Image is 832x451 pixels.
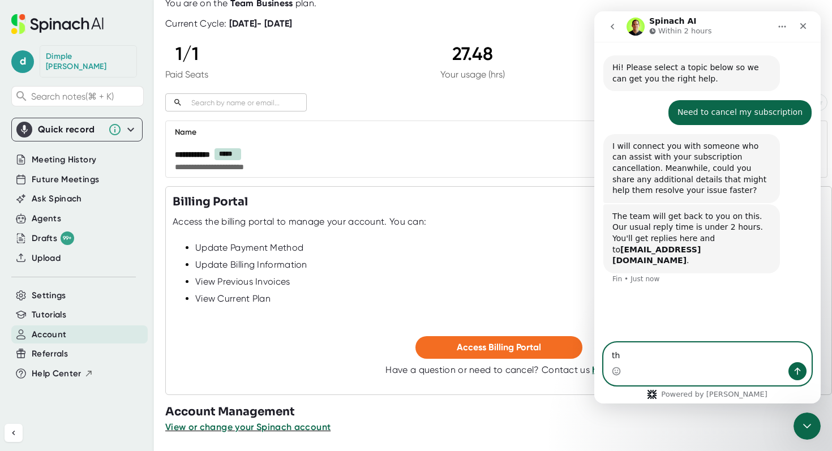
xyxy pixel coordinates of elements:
div: Have a question or need to cancel? Contact us [385,364,611,376]
button: Settings [32,289,66,302]
div: Dimple Patel [46,51,131,71]
h3: Billing Portal [173,194,248,211]
span: Search notes (⌘ + K) [31,91,140,102]
button: Collapse sidebar [5,424,23,442]
div: Quick record [38,124,102,135]
button: View or change your Spinach account [165,420,331,434]
h3: Account Management [165,403,832,420]
button: Drafts 99+ [32,231,74,245]
button: Tutorials [32,308,66,321]
div: Name [175,126,701,139]
span: Help Center [32,367,82,380]
span: View or change your Spinach account [165,422,331,432]
button: Meeting History [32,153,96,166]
button: Referrals [32,347,68,360]
div: View Current Plan [195,293,825,304]
div: Your usage (hrs) [440,69,505,80]
div: Update Billing Information [195,259,825,270]
iframe: Intercom live chat [594,11,821,403]
span: d [11,50,34,73]
div: Access the billing portal to manage your account. You can: [173,216,426,227]
input: Search by name or email... [187,96,307,109]
button: Upload [32,252,61,265]
b: [DATE] - [DATE] [229,18,293,29]
button: Help Center [32,367,93,380]
div: 1 / 1 [165,43,208,65]
button: Agents [32,212,61,225]
div: View Previous Invoices [195,276,825,287]
div: Update Payment Method [195,242,825,254]
div: 27.48 [440,43,505,65]
button: Access Billing Portal [415,336,582,359]
div: Drafts [32,231,74,245]
div: Paid Seats [165,69,208,80]
button: Account [32,328,66,341]
div: Quick record [16,118,138,141]
span: Access Billing Portal [457,342,541,353]
button: Ask Spinach [32,192,82,205]
div: Current Cycle: [165,18,293,29]
iframe: Intercom live chat [794,413,821,440]
a: here [592,364,611,375]
div: 99+ [61,231,74,245]
button: Future Meetings [32,173,99,186]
